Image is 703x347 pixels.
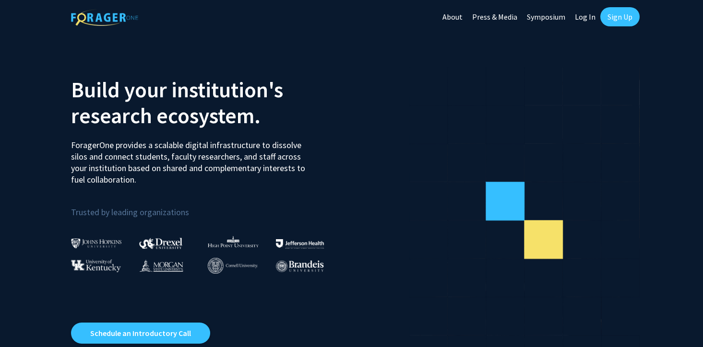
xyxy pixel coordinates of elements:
p: Trusted by leading organizations [71,193,345,220]
a: Opens in a new tab [71,323,210,344]
img: ForagerOne Logo [71,9,138,26]
img: University of Kentucky [71,259,121,272]
img: Cornell University [208,258,258,274]
h2: Build your institution's research ecosystem. [71,77,345,128]
img: Drexel University [139,238,182,249]
img: Brandeis University [276,260,324,272]
p: ForagerOne provides a scalable digital infrastructure to dissolve silos and connect students, fac... [71,132,312,185]
img: Thomas Jefferson University [276,239,324,248]
img: Morgan State University [139,259,183,272]
iframe: Chat [7,304,41,340]
img: Johns Hopkins University [71,238,122,248]
img: High Point University [208,236,259,247]
a: Sign Up [600,7,640,26]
